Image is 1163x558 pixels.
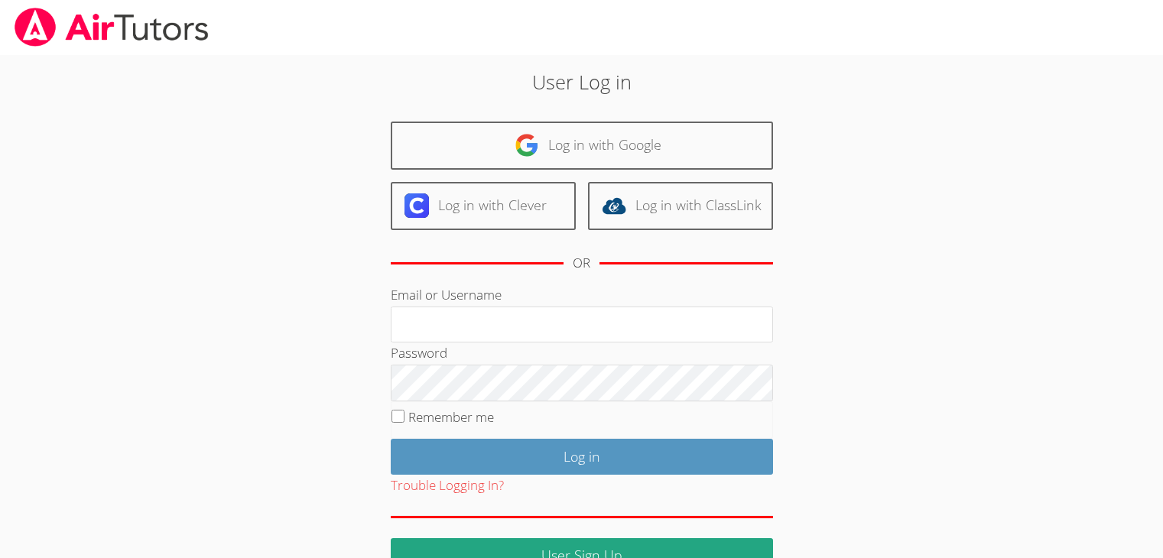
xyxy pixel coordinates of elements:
a: Log in with Clever [391,182,576,230]
div: OR [573,252,590,274]
img: clever-logo-6eab21bc6e7a338710f1a6ff85c0baf02591cd810cc4098c63d3a4b26e2feb20.svg [404,193,429,218]
input: Log in [391,439,773,475]
label: Email or Username [391,286,502,303]
a: Log in with Google [391,122,773,170]
label: Password [391,344,447,362]
img: classlink-logo-d6bb404cc1216ec64c9a2012d9dc4662098be43eaf13dc465df04b49fa7ab582.svg [602,193,626,218]
a: Log in with ClassLink [588,182,773,230]
img: google-logo-50288ca7cdecda66e5e0955fdab243c47b7ad437acaf1139b6f446037453330a.svg [515,133,539,157]
h2: User Log in [268,67,895,96]
button: Trouble Logging In? [391,475,504,497]
label: Remember me [408,408,494,426]
img: airtutors_banner-c4298cdbf04f3fff15de1276eac7730deb9818008684d7c2e4769d2f7ddbe033.png [13,8,210,47]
